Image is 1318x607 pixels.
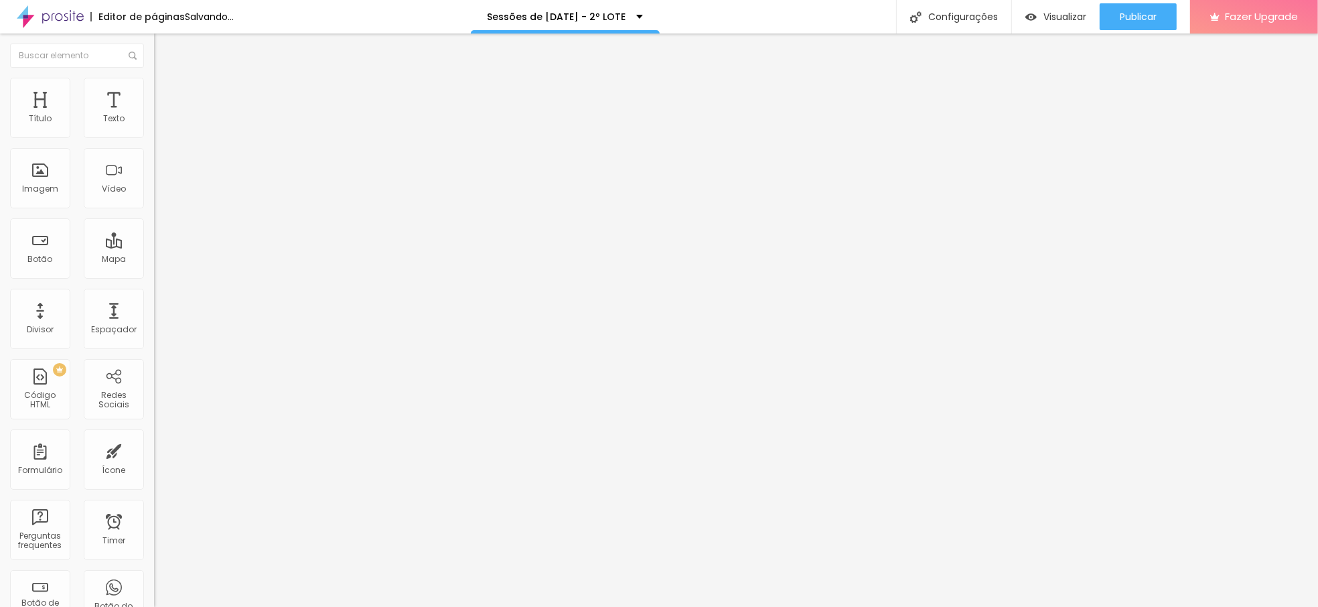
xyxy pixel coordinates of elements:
[91,325,137,334] div: Espaçador
[87,391,140,410] div: Redes Sociais
[102,536,125,545] div: Timer
[102,466,126,475] div: Ícone
[185,12,234,21] div: Salvando...
[13,391,66,410] div: Código HTML
[1012,3,1100,30] button: Visualizar
[1120,11,1157,22] span: Publicar
[1100,3,1177,30] button: Publicar
[1025,11,1037,23] img: view-1.svg
[129,52,137,60] img: Icone
[1043,11,1086,22] span: Visualizar
[18,466,62,475] div: Formulário
[103,114,125,123] div: Texto
[28,255,53,264] div: Botão
[90,12,185,21] div: Editor de páginas
[22,184,58,194] div: Imagem
[488,12,626,21] p: Sessões de [DATE] - 2º LOTE
[102,184,126,194] div: Vídeo
[13,531,66,551] div: Perguntas frequentes
[154,33,1318,607] iframe: Editor
[910,11,922,23] img: Icone
[27,325,54,334] div: Divisor
[1225,11,1298,22] span: Fazer Upgrade
[102,255,126,264] div: Mapa
[10,44,144,68] input: Buscar elemento
[29,114,52,123] div: Título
